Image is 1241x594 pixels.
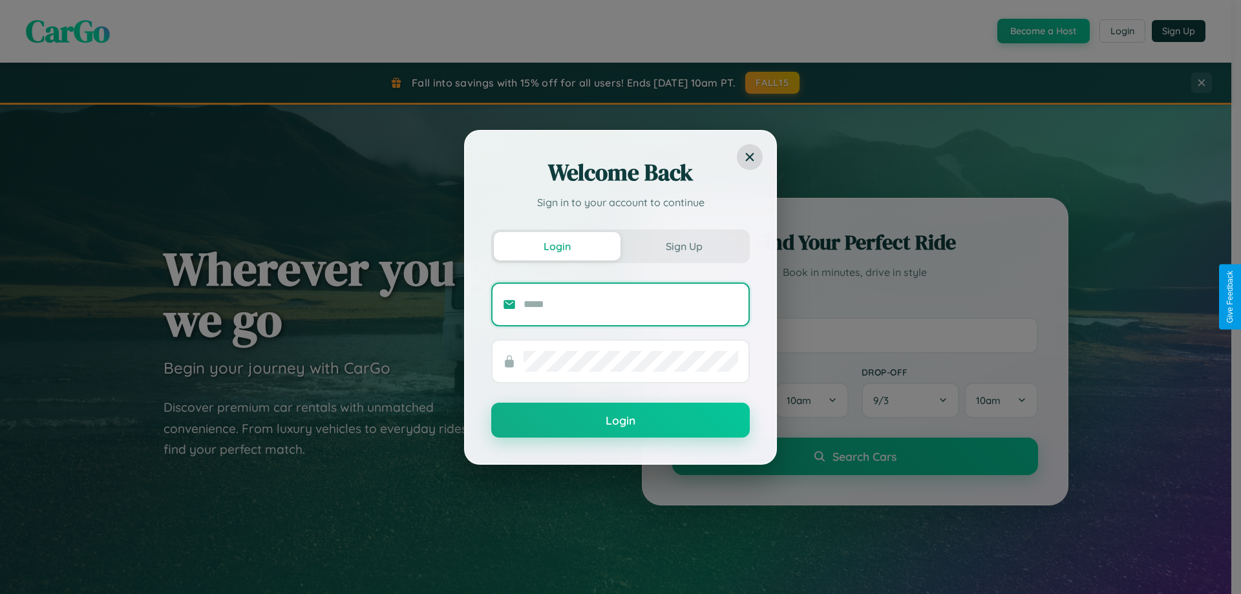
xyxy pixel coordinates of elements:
[491,195,750,210] p: Sign in to your account to continue
[1225,271,1235,323] div: Give Feedback
[491,403,750,438] button: Login
[491,157,750,188] h2: Welcome Back
[494,232,620,260] button: Login
[620,232,747,260] button: Sign Up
